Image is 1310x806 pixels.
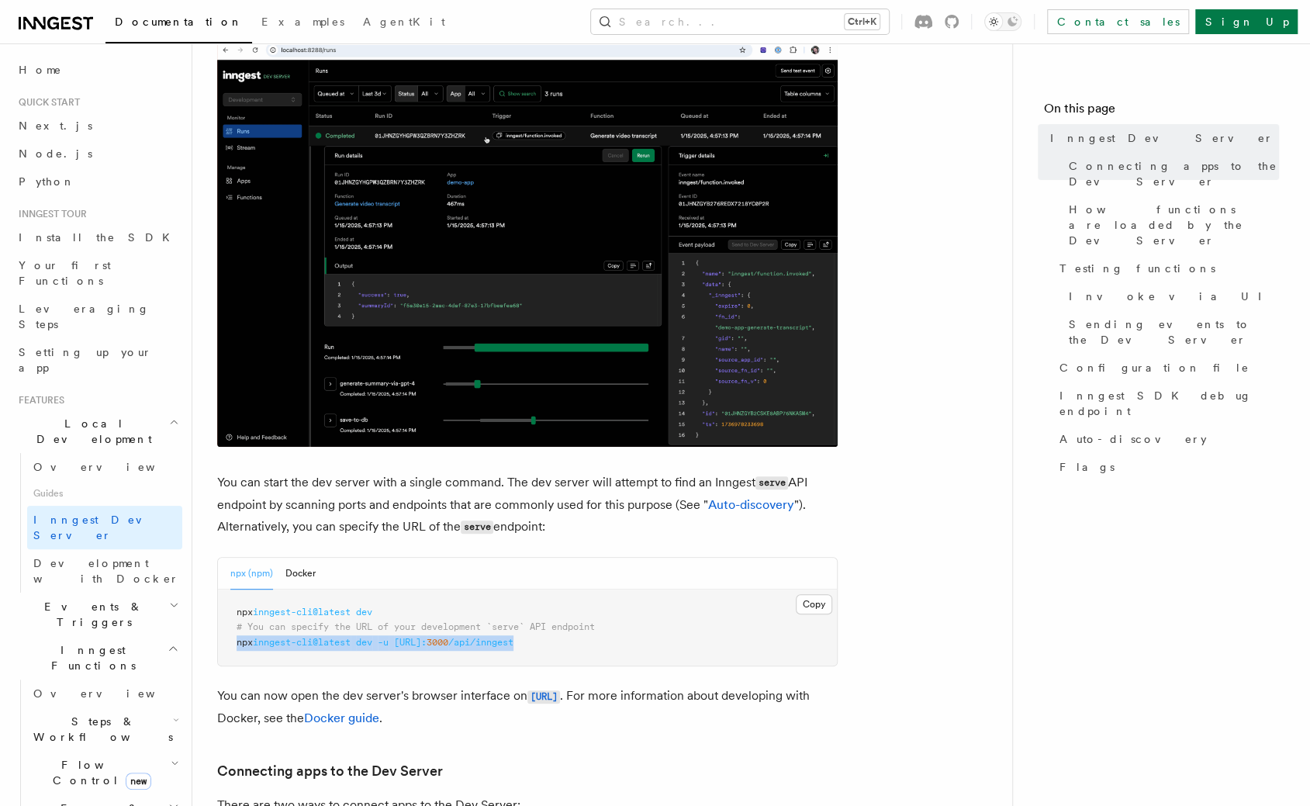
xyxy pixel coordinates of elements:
a: Flags [1053,453,1279,481]
span: Install the SDK [19,231,179,244]
span: Your first Functions [19,259,111,287]
span: Python [19,175,75,188]
a: Overview [27,453,182,481]
span: Overview [33,461,193,473]
span: inngest-cli@latest [253,607,351,617]
a: Python [12,168,182,195]
span: Inngest Dev Server [33,514,166,541]
a: Inngest SDK debug endpoint [1053,382,1279,425]
span: inngest-cli@latest [253,637,351,648]
span: Inngest SDK debug endpoint [1059,388,1279,419]
span: Guides [27,481,182,506]
span: new [126,773,151,790]
a: Overview [27,680,182,707]
a: Invoke via UI [1063,282,1279,310]
span: How functions are loaded by the Dev Server [1069,202,1279,248]
a: [URL] [527,688,560,703]
span: /api/inngest [448,637,513,648]
button: Flow Controlnew [27,751,182,794]
button: Inngest Functions [12,636,182,680]
a: Sign Up [1195,9,1298,34]
span: Home [19,62,62,78]
span: Sending events to the Dev Server [1069,317,1279,348]
span: Connecting apps to the Dev Server [1069,158,1279,189]
button: Toggle dark mode [984,12,1021,31]
a: Documentation [105,5,252,43]
kbd: Ctrl+K [845,14,880,29]
span: Configuration file [1059,360,1250,375]
span: Leveraging Steps [19,303,150,330]
button: Copy [796,594,832,614]
h4: On this page [1044,99,1279,124]
a: Examples [252,5,354,42]
p: You can start the dev server with a single command. The dev server will attempt to find an Innges... [217,472,838,538]
button: Search...Ctrl+K [591,9,889,34]
span: dev [356,637,372,648]
a: Sending events to the Dev Server [1063,310,1279,354]
span: Flags [1059,459,1115,475]
span: Setting up your app [19,346,152,374]
button: Events & Triggers [12,593,182,636]
button: Local Development [12,410,182,453]
a: AgentKit [354,5,455,42]
span: Inngest Functions [12,642,168,673]
span: # You can specify the URL of your development `serve` API endpoint [237,621,595,632]
a: Home [12,56,182,84]
a: How functions are loaded by the Dev Server [1063,195,1279,254]
span: Features [12,394,64,406]
span: Quick start [12,96,80,109]
button: Steps & Workflows [27,707,182,751]
a: Contact sales [1047,9,1189,34]
span: dev [356,607,372,617]
span: Invoke via UI [1069,289,1275,304]
a: Configuration file [1053,354,1279,382]
img: Dev Server Demo [217,25,838,447]
a: Your first Functions [12,251,182,295]
span: Inngest tour [12,208,87,220]
span: AgentKit [363,16,445,28]
span: npx [237,607,253,617]
code: [URL] [527,690,560,704]
a: Testing functions [1053,254,1279,282]
span: -u [378,637,389,648]
button: npx (npm) [230,558,273,590]
span: Auto-discovery [1059,431,1207,447]
a: Connecting apps to the Dev Server [1063,152,1279,195]
a: Auto-discovery [708,497,794,512]
span: Inngest Dev Server [1050,130,1274,146]
a: Auto-discovery [1053,425,1279,453]
a: Inngest Dev Server [1044,124,1279,152]
span: Next.js [19,119,92,132]
span: Documentation [115,16,243,28]
a: Development with Docker [27,549,182,593]
span: 3000 [427,637,448,648]
span: Examples [261,16,344,28]
p: You can now open the dev server's browser interface on . For more information about developing wi... [217,685,838,729]
span: Overview [33,687,193,700]
a: Connecting apps to the Dev Server [217,760,443,782]
span: Events & Triggers [12,599,169,630]
span: Testing functions [1059,261,1215,276]
a: Next.js [12,112,182,140]
span: Steps & Workflows [27,714,173,745]
span: Flow Control [27,757,171,788]
span: Development with Docker [33,557,179,585]
button: Docker [285,558,316,590]
code: serve [755,476,788,489]
span: Local Development [12,416,169,447]
span: Node.js [19,147,92,160]
span: npx [237,637,253,648]
a: Node.js [12,140,182,168]
a: Docker guide [304,711,379,725]
div: Local Development [12,453,182,593]
a: Setting up your app [12,338,182,382]
code: serve [461,521,493,534]
a: Install the SDK [12,223,182,251]
span: [URL]: [394,637,427,648]
a: Inngest Dev Server [27,506,182,549]
a: Leveraging Steps [12,295,182,338]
